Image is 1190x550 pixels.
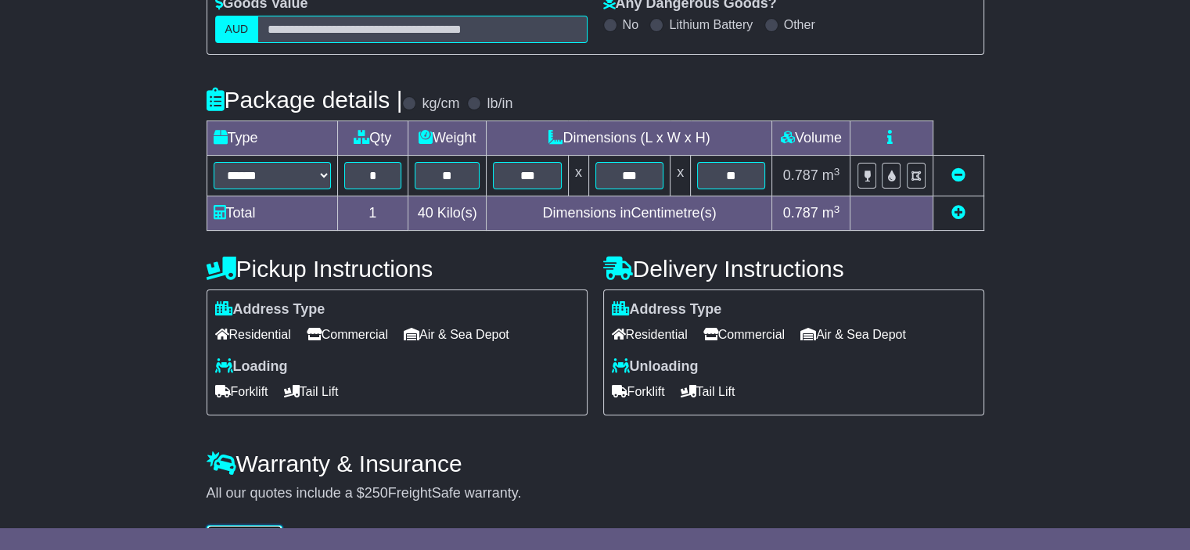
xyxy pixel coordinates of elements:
span: m [822,167,840,183]
sup: 3 [834,166,840,178]
label: Unloading [612,358,699,376]
div: All our quotes include a $ FreightSafe warranty. [207,485,984,502]
span: 0.787 [783,167,818,183]
label: AUD [215,16,259,43]
label: Lithium Battery [669,17,753,32]
span: Tail Lift [681,379,735,404]
td: 1 [337,196,408,231]
a: Remove this item [951,167,965,183]
td: Kilo(s) [408,196,487,231]
span: 0.787 [783,205,818,221]
span: 40 [418,205,433,221]
label: Loading [215,358,288,376]
td: Weight [408,121,487,156]
h4: Pickup Instructions [207,256,588,282]
span: m [822,205,840,221]
h4: Warranty & Insurance [207,451,984,476]
h4: Delivery Instructions [603,256,984,282]
sup: 3 [834,203,840,215]
td: Dimensions in Centimetre(s) [487,196,772,231]
span: Residential [612,322,688,347]
span: Residential [215,322,291,347]
label: Address Type [612,301,722,318]
td: x [568,156,588,196]
label: Address Type [215,301,325,318]
span: Forklift [612,379,665,404]
td: Qty [337,121,408,156]
span: Air & Sea Depot [404,322,509,347]
span: Commercial [703,322,785,347]
span: Commercial [307,322,388,347]
h4: Package details | [207,87,403,113]
span: 250 [365,485,388,501]
td: Volume [772,121,850,156]
td: x [670,156,691,196]
a: Add new item [951,205,965,221]
td: Total [207,196,337,231]
label: kg/cm [422,95,459,113]
span: Forklift [215,379,268,404]
label: No [623,17,638,32]
label: Other [784,17,815,32]
span: Air & Sea Depot [800,322,906,347]
label: lb/in [487,95,512,113]
td: Dimensions (L x W x H) [487,121,772,156]
td: Type [207,121,337,156]
span: Tail Lift [284,379,339,404]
